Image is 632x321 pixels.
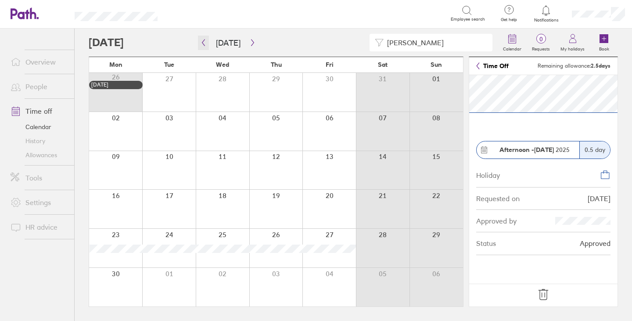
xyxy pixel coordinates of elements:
a: History [4,134,74,148]
span: Mon [109,61,122,68]
span: Remaining allowance: [538,63,610,69]
a: Time off [4,102,74,120]
span: Tue [164,61,174,68]
span: Get help [495,17,523,22]
a: Allowances [4,148,74,162]
a: Time Off [476,62,509,69]
span: Fri [326,61,334,68]
span: 0 [527,36,555,43]
a: Settings [4,194,74,211]
label: Requests [527,44,555,52]
a: Notifications [532,4,560,23]
div: Requested on [476,195,520,202]
a: Overview [4,53,74,71]
a: Calendar [4,120,74,134]
strong: 2.5 days [591,62,610,69]
strong: Afternoon - [499,146,534,154]
div: Approved by [476,217,517,225]
span: Thu [271,61,282,68]
a: Tools [4,169,74,187]
label: Calendar [498,44,527,52]
a: 0Requests [527,29,555,57]
div: Search [181,9,204,17]
div: 0.5 day [579,141,610,159]
div: Approved [580,239,610,247]
label: My holidays [555,44,590,52]
a: Book [590,29,618,57]
a: HR advice [4,218,74,236]
div: Status [476,239,496,247]
span: Wed [216,61,229,68]
div: [DATE] [588,195,610,202]
span: Notifications [532,18,560,23]
span: Sun [431,61,442,68]
label: Book [594,44,614,52]
a: People [4,78,74,95]
span: 2025 [499,146,570,153]
a: My holidays [555,29,590,57]
button: [DATE] [209,36,248,50]
span: Sat [378,61,388,68]
strong: [DATE] [534,146,554,154]
span: Employee search [451,17,485,22]
a: Calendar [498,29,527,57]
div: [DATE] [91,82,140,88]
div: Holiday [476,170,500,179]
input: Filter by employee [384,34,487,51]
